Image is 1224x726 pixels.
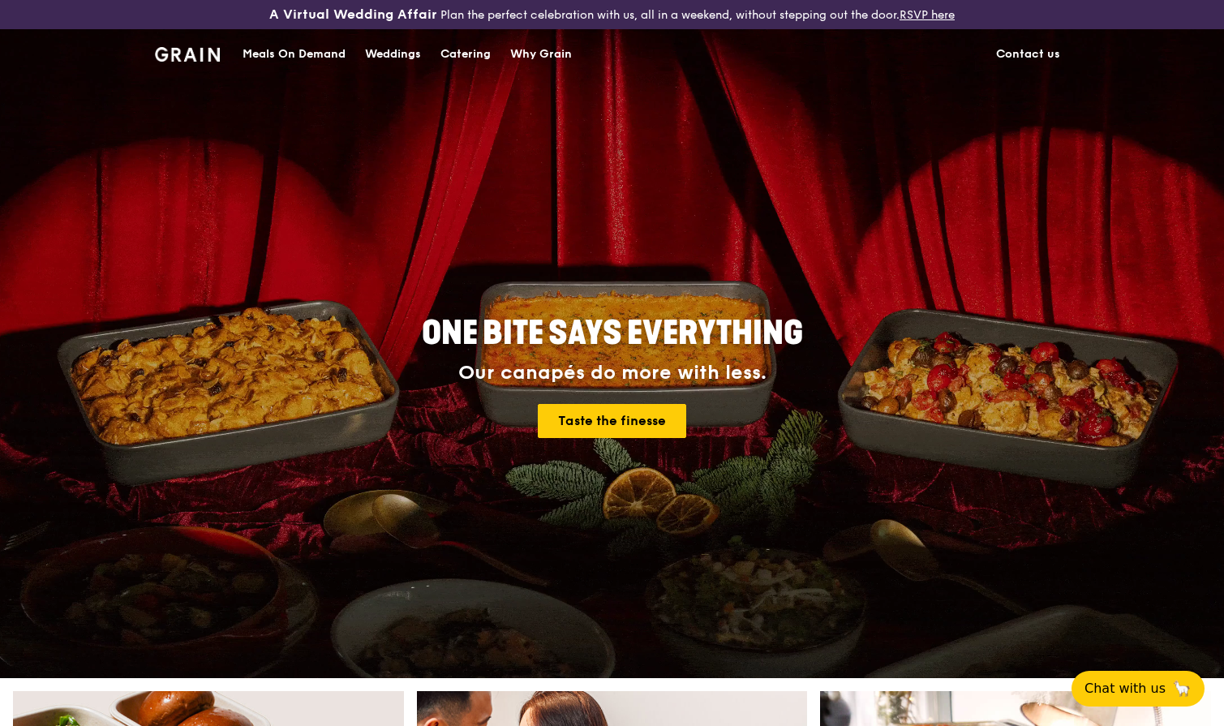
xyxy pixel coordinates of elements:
span: ONE BITE SAYS EVERYTHING [422,314,803,353]
a: Why Grain [500,30,582,79]
div: Our canapés do more with less. [320,362,904,384]
span: 🦙 [1172,679,1192,698]
h3: A Virtual Wedding Affair [269,6,437,23]
div: Meals On Demand [243,30,346,79]
button: Chat with us🦙 [1072,671,1205,707]
img: Grain [155,47,221,62]
a: RSVP here [900,8,955,22]
a: Weddings [355,30,431,79]
a: GrainGrain [155,28,221,77]
a: Catering [431,30,500,79]
a: Contact us [986,30,1070,79]
div: Catering [440,30,491,79]
div: Plan the perfect celebration with us, all in a weekend, without stepping out the door. [204,6,1020,23]
div: Weddings [365,30,421,79]
div: Why Grain [510,30,572,79]
a: Taste the finesse [538,404,686,438]
span: Chat with us [1084,679,1166,698]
